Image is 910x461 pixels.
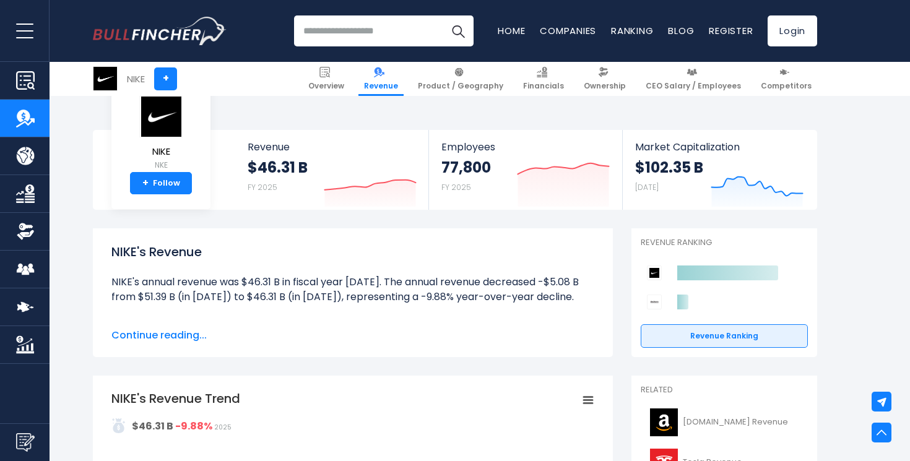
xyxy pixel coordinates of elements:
[111,390,240,407] tspan: NIKE's Revenue Trend
[111,319,594,364] li: NIKE's quarterly revenue was $11.10 B in the quarter ending [DATE]. The quarterly revenue decreas...
[441,182,471,192] small: FY 2025
[132,419,173,433] strong: $46.31 B
[139,96,183,137] img: NKE logo
[111,243,594,261] h1: NIKE's Revenue
[611,24,653,37] a: Ranking
[523,81,564,91] span: Financials
[16,222,35,241] img: Ownership
[498,24,525,37] a: Home
[647,265,662,280] img: NIKE competitors logo
[647,295,662,309] img: Deckers Outdoor Corporation competitors logo
[111,418,126,433] img: addasd
[139,95,183,173] a: NIKE NKE
[443,15,474,46] button: Search
[303,62,350,96] a: Overview
[93,17,227,45] img: Bullfincher logo
[175,419,212,433] strong: -9.88%
[641,238,808,248] p: Revenue Ranking
[668,24,694,37] a: Blog
[584,81,626,91] span: Ownership
[441,141,609,153] span: Employees
[623,130,816,210] a: Market Capitalization $102.35 B [DATE]
[635,182,659,192] small: [DATE]
[130,172,192,194] a: +Follow
[640,62,747,96] a: CEO Salary / Employees
[641,405,808,439] a: [DOMAIN_NAME] Revenue
[518,62,570,96] a: Financials
[214,423,232,432] span: 2025
[540,24,596,37] a: Companies
[248,158,308,177] strong: $46.31 B
[418,81,503,91] span: Product / Geography
[635,141,804,153] span: Market Capitalization
[154,67,177,90] a: +
[139,160,183,171] small: NKE
[142,178,149,189] strong: +
[761,81,812,91] span: Competitors
[308,81,344,91] span: Overview
[635,158,703,177] strong: $102.35 B
[768,15,817,46] a: Login
[127,72,145,86] div: NIKE
[93,17,226,45] a: Go to homepage
[364,81,398,91] span: Revenue
[111,328,594,343] span: Continue reading...
[248,141,417,153] span: Revenue
[641,385,808,395] p: Related
[358,62,404,96] a: Revenue
[641,324,808,348] a: Revenue Ranking
[235,130,429,210] a: Revenue $46.31 B FY 2025
[93,67,117,90] img: NKE logo
[248,182,277,192] small: FY 2025
[429,130,622,210] a: Employees 77,800 FY 2025
[139,147,183,157] span: NIKE
[111,275,594,304] li: NIKE's annual revenue was $46.31 B in fiscal year [DATE]. The annual revenue decreased -$5.08 B f...
[646,81,741,91] span: CEO Salary / Employees
[578,62,631,96] a: Ownership
[441,158,491,177] strong: 77,800
[755,62,817,96] a: Competitors
[709,24,753,37] a: Register
[412,62,509,96] a: Product / Geography
[648,408,679,436] img: AMZN logo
